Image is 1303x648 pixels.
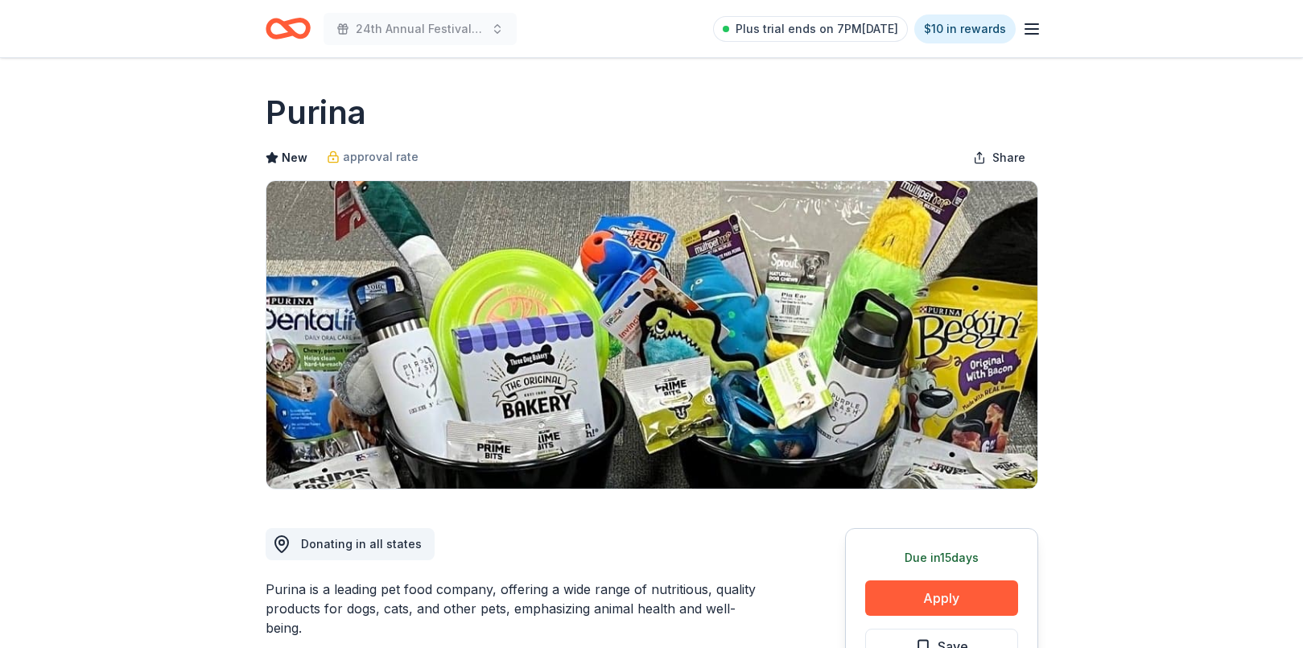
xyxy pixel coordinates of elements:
span: Share [992,148,1025,167]
button: 24th Annual Festival of Trees Gala [324,13,517,45]
a: approval rate [327,147,419,167]
span: approval rate [343,147,419,167]
a: Home [266,10,311,47]
a: Plus trial ends on 7PM[DATE] [713,16,908,42]
a: $10 in rewards [914,14,1016,43]
h1: Purina [266,90,366,135]
div: Due in 15 days [865,548,1018,568]
div: Purina is a leading pet food company, offering a wide range of nutritious, quality products for d... [266,580,768,638]
img: Image for Purina [266,181,1037,489]
span: Donating in all states [301,537,422,551]
span: 24th Annual Festival of Trees Gala [356,19,485,39]
button: Share [960,142,1038,174]
button: Apply [865,580,1018,616]
span: New [282,148,307,167]
span: Plus trial ends on 7PM[DATE] [736,19,898,39]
